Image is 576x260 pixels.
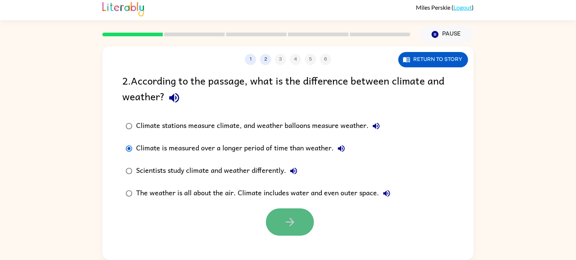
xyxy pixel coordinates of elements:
div: The weather is all about the air. Climate includes water and even outer space. [136,186,394,201]
button: 2 [260,54,271,65]
div: 2 . According to the passage, what is the difference between climate and weather? [122,73,454,107]
button: The weather is all about the air. Climate includes water and even outer space. [379,186,394,201]
div: Climate stations measure climate, and weather balloons measure weather. [136,119,384,134]
button: Climate stations measure climate, and weather balloons measure weather. [369,119,384,134]
button: 1 [245,54,256,65]
button: Scientists study climate and weather differently. [286,163,301,178]
button: Pause [419,26,474,43]
button: Climate is measured over a longer period of time than weather. [334,141,349,156]
div: Scientists study climate and weather differently. [136,163,301,178]
span: Miles Perskie [416,4,451,11]
a: Logout [453,4,472,11]
div: ( ) [416,4,474,11]
div: Climate is measured over a longer period of time than weather. [136,141,349,156]
button: Return to story [398,52,468,67]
